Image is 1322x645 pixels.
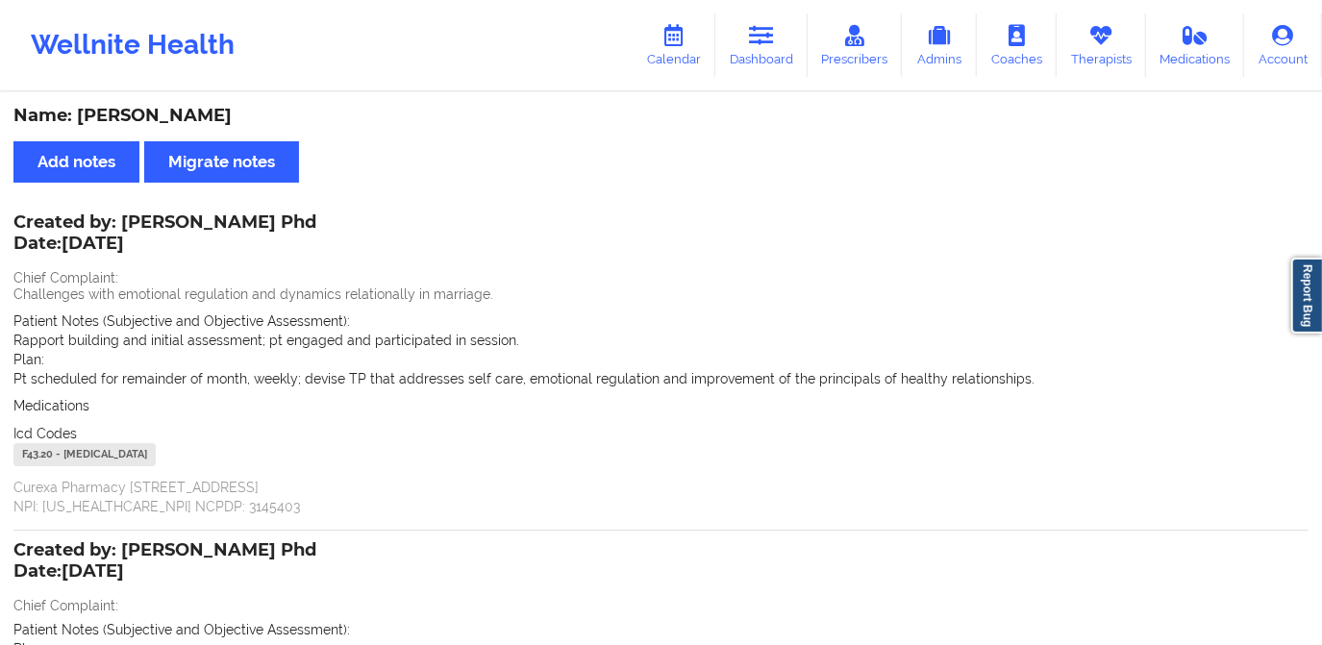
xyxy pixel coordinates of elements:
a: Prescribers [808,13,903,77]
p: Date: [DATE] [13,232,316,257]
button: Migrate notes [144,141,299,183]
span: Icd Codes [13,426,77,441]
a: Medications [1146,13,1245,77]
p: Curexa Pharmacy [STREET_ADDRESS] NPI: [US_HEALTHCARE_NPI] NCPDP: 3145403 [13,478,1309,516]
p: Pt scheduled for remainder of month, weekly; devise TP that addresses self care, emotional regula... [13,369,1309,388]
a: Admins [902,13,977,77]
span: Medications [13,398,89,413]
div: Name: [PERSON_NAME] [13,105,1309,127]
a: Calendar [633,13,715,77]
a: Dashboard [715,13,808,77]
div: F43.20 - [MEDICAL_DATA] [13,443,156,466]
span: Chief Complaint: [13,270,118,285]
a: Therapists [1057,13,1146,77]
div: Created by: [PERSON_NAME] Phd [13,212,316,257]
span: Chief Complaint: [13,598,118,613]
p: Rapport building and initial assessment; pt engaged and participated in session. [13,331,1309,350]
span: Plan: [13,352,44,367]
p: Date: [DATE] [13,559,316,584]
a: Coaches [977,13,1057,77]
span: Patient Notes (Subjective and Objective Assessment): [13,313,350,329]
a: Account [1244,13,1322,77]
p: Challenges with emotional regulation and dynamics relationally in marriage. [13,285,1309,304]
div: Created by: [PERSON_NAME] Phd [13,540,316,584]
a: Report Bug [1291,258,1322,334]
span: Patient Notes (Subjective and Objective Assessment): [13,622,350,637]
button: Add notes [13,141,139,183]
